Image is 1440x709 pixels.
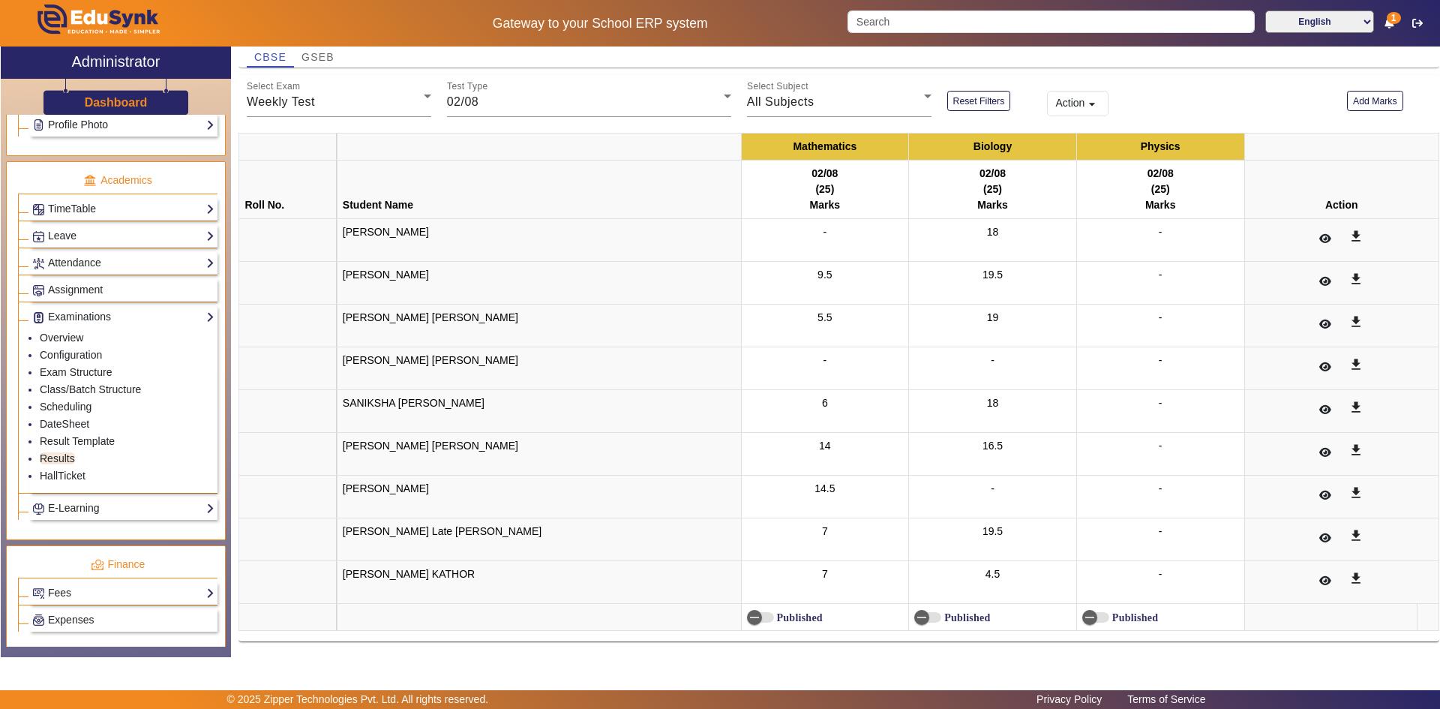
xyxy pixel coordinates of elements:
th: 02/08 [741,161,909,219]
h3: Dashboard [85,95,148,110]
a: Expenses [32,611,214,629]
th: 02/08 [1076,161,1244,219]
mat-icon: get_app [1348,528,1363,543]
span: - [823,354,827,366]
mat-icon: arrow_drop_down [1084,97,1099,112]
span: - [1159,440,1162,452]
td: [PERSON_NAME] [PERSON_NAME] [337,347,741,390]
img: Assignments.png [33,285,44,296]
label: Published [774,611,823,624]
span: 7 [822,525,828,537]
span: - [991,482,994,494]
td: SANIKSHA [PERSON_NAME] [337,390,741,433]
span: 9.5 [817,269,832,281]
mat-icon: get_app [1348,485,1363,500]
th: Physics [1076,134,1244,161]
th: 02/08 [909,161,1077,219]
p: Finance [18,557,217,572]
a: Dashboard [84,95,148,110]
mat-icon: get_app [1348,314,1363,329]
p: Academics [18,173,217,188]
span: - [1159,568,1162,580]
span: 14.5 [814,482,835,494]
div: (25) [747,182,904,197]
a: DateSheet [40,418,89,430]
img: Payroll.png [33,614,44,626]
span: GSEB [301,52,334,62]
span: 4.5 [985,568,1000,580]
span: - [1159,525,1162,537]
span: - [1159,226,1162,238]
span: - [1159,482,1162,494]
a: Terms of Service [1120,689,1213,709]
button: Reset Filters [947,91,1011,111]
a: Overview [40,332,83,344]
span: - [823,226,827,238]
th: Roll No. [239,161,337,219]
div: Marks [1082,197,1239,213]
div: Marks [914,197,1071,213]
label: Published [941,611,990,624]
button: Action [1047,91,1108,116]
a: Privacy Policy [1029,689,1109,709]
a: Results [40,452,75,464]
mat-label: Select Exam [247,82,300,92]
mat-icon: get_app [1348,443,1363,458]
span: 19.5 [982,269,1003,281]
mat-icon: get_app [1348,229,1363,244]
span: CBSE [254,52,286,62]
mat-icon: get_app [1348,272,1363,287]
a: Configuration [40,349,102,361]
div: (25) [914,182,1071,197]
td: [PERSON_NAME] KATHOR [337,561,741,604]
td: [PERSON_NAME] [337,262,741,305]
td: [PERSON_NAME] [337,476,741,518]
span: 02/08 [447,95,479,108]
a: Result Template [40,435,115,447]
span: 5.5 [817,311,832,323]
span: Assignment [48,284,103,296]
button: Add Marks [1347,91,1403,111]
mat-label: Test Type [447,82,488,92]
td: [PERSON_NAME] Late [PERSON_NAME] [337,518,741,561]
mat-icon: get_app [1348,571,1363,586]
span: Expenses [48,614,94,626]
img: finance.png [91,558,104,572]
th: Mathematics [741,134,909,161]
h5: Gateway to your School ERP system [368,16,832,32]
td: [PERSON_NAME] [PERSON_NAME] [337,433,741,476]
span: 18 [987,397,999,409]
span: 18 [987,226,999,238]
span: 6 [822,397,828,409]
span: 19 [987,311,999,323]
mat-label: Select Subject [747,82,808,92]
span: - [1159,311,1162,323]
span: - [1159,269,1162,281]
p: © 2025 Zipper Technologies Pvt. Ltd. All rights reserved. [227,692,489,707]
span: 14 [819,440,831,452]
td: [PERSON_NAME] [337,219,741,262]
span: 16.5 [982,440,1003,452]
th: Action [1244,161,1438,219]
input: Search [847,11,1254,33]
span: 19.5 [982,525,1003,537]
th: Student Name [337,161,741,219]
span: - [1159,354,1162,366]
div: (25) [1082,182,1239,197]
a: Assignment [32,281,214,299]
td: [PERSON_NAME] [PERSON_NAME] [337,305,741,347]
span: - [1159,397,1162,409]
a: HallTicket [40,470,85,482]
a: Administrator [1,47,231,79]
th: Biology [909,134,1077,161]
span: All Subjects [747,95,814,108]
label: Published [1109,611,1158,624]
span: 7 [822,568,828,580]
span: Weekly Test [247,95,315,108]
a: Class/Batch Structure [40,383,141,395]
mat-icon: get_app [1348,400,1363,415]
a: Exam Structure [40,366,112,378]
span: 1 [1387,12,1401,24]
div: Marks [747,197,904,213]
mat-icon: get_app [1348,357,1363,372]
